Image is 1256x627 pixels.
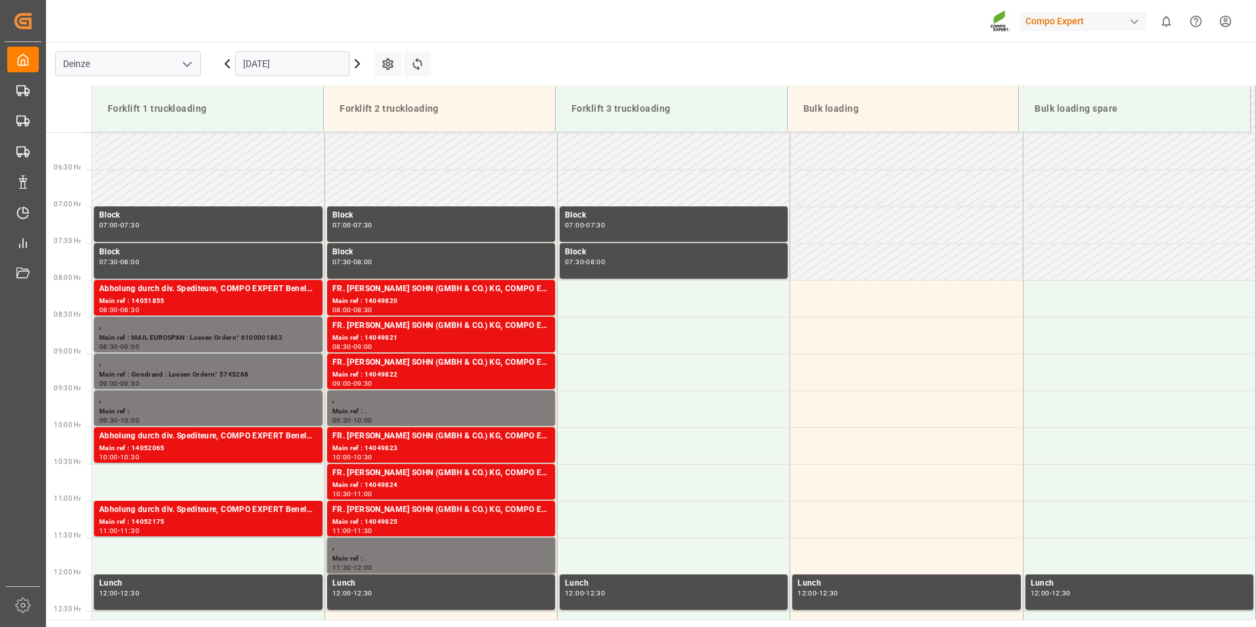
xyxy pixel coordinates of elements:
[118,528,120,534] div: -
[99,503,317,517] div: Abholung durch div. Spediteure, COMPO EXPERT Benelux N.V.
[120,259,139,265] div: 08:00
[1050,590,1052,596] div: -
[1031,577,1248,590] div: Lunch
[99,246,317,259] div: Block
[353,590,372,596] div: 12:30
[120,344,139,350] div: 09:00
[990,10,1011,33] img: Screenshot%202023-09-29%20at%2010.02.21.png_1712312052.png
[99,296,317,307] div: Main ref : 14051855
[353,565,372,570] div: 12:00
[353,344,372,350] div: 09:00
[54,237,81,244] span: 07:30 Hr
[99,356,317,369] div: ,
[54,274,81,281] span: 08:00 Hr
[819,590,838,596] div: 12:30
[120,528,139,534] div: 11:30
[99,406,317,417] div: Main ref :
[565,222,584,228] div: 07:00
[353,222,372,228] div: 07:30
[99,443,317,454] div: Main ref : 14052065
[351,590,353,596] div: -
[120,454,139,460] div: 10:30
[99,222,118,228] div: 07:00
[235,51,349,76] input: DD.MM.YYYY
[332,406,550,417] div: Main ref : .
[54,458,81,465] span: 10:30 Hr
[54,421,81,429] span: 10:00 Hr
[1052,590,1071,596] div: 12:30
[177,54,196,74] button: open menu
[118,590,120,596] div: -
[332,430,550,443] div: FR. [PERSON_NAME] SOHN (GMBH & CO.) KG, COMPO EXPERT Benelux N.V.
[332,381,351,386] div: 09:00
[99,333,317,344] div: Main ref : MAIL EUROSPAN : Lossen Ordern° 6100001802
[54,605,81,613] span: 12:30 Hr
[118,307,120,313] div: -
[118,381,120,386] div: -
[565,577,782,590] div: Lunch
[54,495,81,502] span: 11:00 Hr
[332,307,351,313] div: 08:00
[54,532,81,539] span: 11:30 Hr
[351,417,353,423] div: -
[351,307,353,313] div: -
[120,590,139,596] div: 12:30
[586,222,605,228] div: 07:30
[332,417,351,423] div: 09:30
[120,307,139,313] div: 08:30
[118,259,120,265] div: -
[584,259,586,265] div: -
[332,222,351,228] div: 07:00
[99,417,118,423] div: 09:30
[54,311,81,318] span: 08:30 Hr
[99,381,118,386] div: 09:00
[566,97,776,121] div: Forklift 3 truckloading
[332,565,351,570] div: 11:30
[353,528,372,534] div: 11:30
[118,454,120,460] div: -
[1031,590,1050,596] div: 12:00
[797,577,1015,590] div: Lunch
[99,528,118,534] div: 11:00
[351,454,353,460] div: -
[99,259,118,265] div: 07:30
[353,491,372,497] div: 11:00
[332,333,550,344] div: Main ref : 14049821
[99,283,317,296] div: Abholung durch div. Spediteure, COMPO EXPERT Benelux N.V.
[565,246,782,259] div: Block
[99,344,118,350] div: 08:30
[351,565,353,570] div: -
[99,209,317,222] div: Block
[334,97,545,121] div: Forklift 2 truckloading
[351,259,353,265] div: -
[332,209,550,222] div: Block
[99,577,317,590] div: Lunch
[332,393,550,406] div: ,
[99,307,118,313] div: 08:00
[332,283,550,296] div: FR. [PERSON_NAME] SOHN (GMBH & CO.) KG, COMPO EXPERT Benelux N.V.
[1181,7,1211,36] button: Help Center
[99,369,317,381] div: Main ref : Gondrand : Lossen Ordern° 5745268
[120,222,139,228] div: 07:30
[351,222,353,228] div: -
[332,467,550,480] div: FR. [PERSON_NAME] SOHN (GMBH & CO.) KG, COMPO EXPERT Benelux N.V.
[565,590,584,596] div: 12:00
[351,528,353,534] div: -
[1029,97,1240,121] div: Bulk loading spare
[565,209,782,222] div: Block
[99,393,317,406] div: ,
[99,517,317,528] div: Main ref : 14052175
[817,590,819,596] div: -
[120,417,139,423] div: 10:00
[332,577,550,590] div: Lunch
[55,51,201,76] input: Type to search/select
[332,369,550,381] div: Main ref : 14049822
[584,590,586,596] div: -
[332,480,550,491] div: Main ref : 14049824
[332,443,550,454] div: Main ref : 14049823
[797,590,817,596] div: 12:00
[353,307,372,313] div: 08:30
[1020,12,1146,31] div: Compo Expert
[353,259,372,265] div: 08:00
[332,491,351,497] div: 10:30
